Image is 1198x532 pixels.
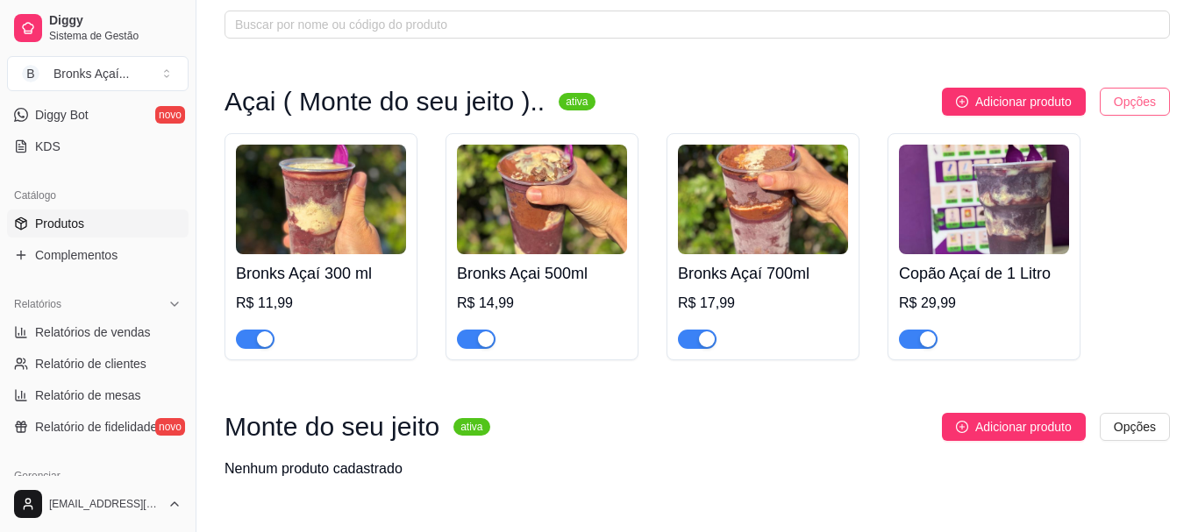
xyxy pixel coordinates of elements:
[22,65,39,82] span: B
[35,418,157,436] span: Relatório de fidelidade
[7,101,189,129] a: Diggy Botnovo
[7,350,189,378] a: Relatório de clientes
[236,261,406,286] h4: Bronks Açaí 300 ml
[1114,417,1156,436] span: Opções
[236,293,406,314] div: R$ 11,99
[7,209,189,238] a: Produtos
[7,241,189,269] a: Complementos
[956,96,968,108] span: plus-circle
[1100,413,1170,441] button: Opções
[7,462,189,490] div: Gerenciar
[975,417,1072,436] span: Adicionar produto
[7,132,189,160] a: KDS
[49,497,160,511] span: [EMAIL_ADDRESS][DOMAIN_NAME]
[35,246,118,264] span: Complementos
[7,318,189,346] a: Relatórios de vendas
[35,323,151,341] span: Relatórios de vendas
[453,418,489,436] sup: ativa
[678,293,848,314] div: R$ 17,99
[53,65,129,82] div: Bronks Açaí ...
[457,145,627,254] img: product-image
[942,88,1086,116] button: Adicionar produto
[956,421,968,433] span: plus-circle
[899,293,1069,314] div: R$ 29,99
[942,413,1086,441] button: Adicionar produto
[899,261,1069,286] h4: Copão Açaí de 1 Litro
[975,92,1072,111] span: Adicionar produto
[457,261,627,286] h4: Bronks Açai 500ml
[899,145,1069,254] img: product-image
[559,93,595,110] sup: ativa
[49,13,182,29] span: Diggy
[678,145,848,254] img: product-image
[7,381,189,409] a: Relatório de mesas
[35,355,146,372] span: Relatório de clientes
[7,7,189,49] a: DiggySistema de Gestão
[35,138,61,155] span: KDS
[14,297,61,311] span: Relatórios
[35,106,89,124] span: Diggy Bot
[225,458,403,479] div: Nenhum produto cadastrado
[235,15,1145,34] input: Buscar por nome ou código do produto
[49,29,182,43] span: Sistema de Gestão
[236,145,406,254] img: product-image
[225,91,545,112] h3: Açai ( Monte do seu jeito )..
[7,181,189,209] div: Catálogo
[225,416,439,437] h3: Monte do seu jeito
[1100,88,1170,116] button: Opções
[7,56,189,91] button: Select a team
[35,215,84,232] span: Produtos
[1114,92,1156,111] span: Opções
[35,387,141,404] span: Relatório de mesas
[7,413,189,441] a: Relatório de fidelidadenovo
[457,293,627,314] div: R$ 14,99
[7,483,189,525] button: [EMAIL_ADDRESS][DOMAIN_NAME]
[678,261,848,286] h4: Bronks Açaí 700ml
